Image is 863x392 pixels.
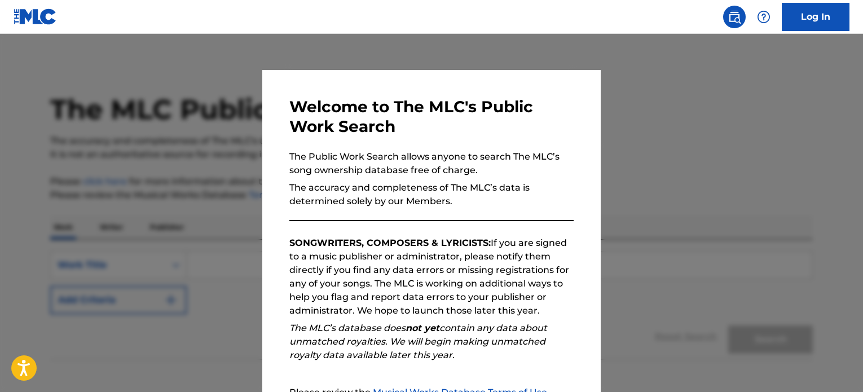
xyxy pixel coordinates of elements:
img: help [757,10,770,24]
p: If you are signed to a music publisher or administrator, please notify them directly if you find ... [289,236,574,318]
strong: not yet [406,323,439,333]
img: search [728,10,741,24]
em: The MLC’s database does contain any data about unmatched royalties. We will begin making unmatche... [289,323,547,360]
a: Public Search [723,6,746,28]
p: The Public Work Search allows anyone to search The MLC’s song ownership database free of charge. [289,150,574,177]
a: Log In [782,3,849,31]
div: Help [752,6,775,28]
img: MLC Logo [14,8,57,25]
h3: Welcome to The MLC's Public Work Search [289,97,574,136]
p: The accuracy and completeness of The MLC’s data is determined solely by our Members. [289,181,574,208]
iframe: Chat Widget [807,338,863,392]
strong: SONGWRITERS, COMPOSERS & LYRICISTS: [289,237,491,248]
